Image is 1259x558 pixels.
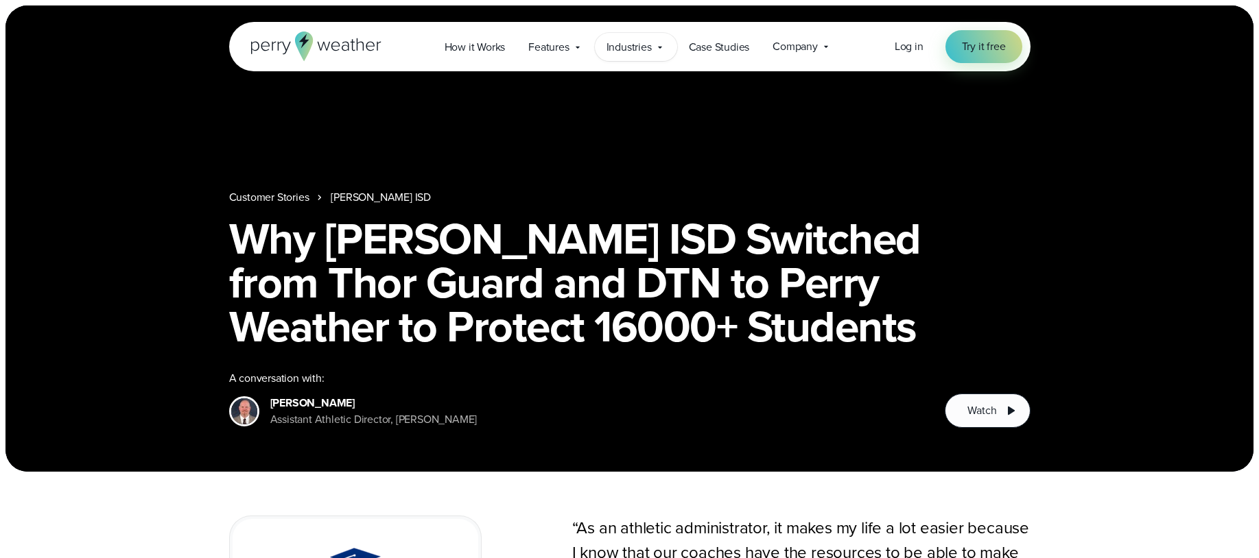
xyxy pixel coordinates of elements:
a: Customer Stories [229,189,309,206]
span: Log in [895,38,923,54]
div: Assistant Athletic Director, [PERSON_NAME] [270,411,478,428]
span: Features [528,39,569,56]
span: Try it free [962,38,1006,55]
div: A conversation with: [229,370,923,387]
a: How it Works [433,33,517,61]
span: Company [773,38,818,55]
span: Case Studies [689,39,750,56]
a: [PERSON_NAME] ISD [331,189,431,206]
nav: Breadcrumb [229,189,1031,206]
a: Log in [895,38,923,55]
span: How it Works [445,39,506,56]
a: Try it free [945,30,1022,63]
a: Case Studies [677,33,762,61]
span: Watch [967,402,996,419]
button: Watch [945,393,1030,428]
span: Industries [607,39,652,56]
div: [PERSON_NAME] [270,395,478,411]
img: Josh Woodall Bryan ISD [231,398,257,424]
h1: Why [PERSON_NAME] ISD Switched from Thor Guard and DTN to Perry Weather to Protect 16000+ Students [229,217,1031,348]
